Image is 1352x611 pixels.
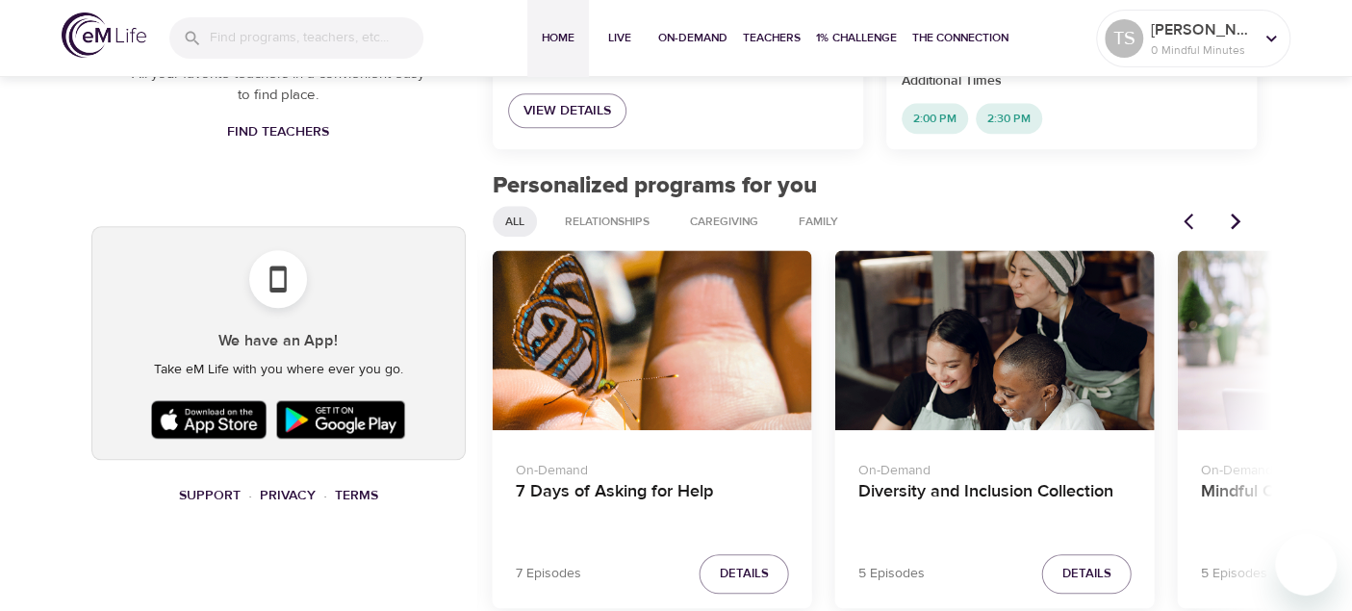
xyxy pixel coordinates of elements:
span: Relationships [553,214,661,230]
input: Find programs, teachers, etc... [210,17,423,59]
a: Privacy [260,487,316,504]
span: Caregiving [678,214,770,230]
div: 2:30 PM [976,103,1042,134]
div: 2:00 PM [902,103,968,134]
span: All [494,214,536,230]
img: logo [62,13,146,58]
p: 0 Mindful Minutes [1151,41,1253,59]
li: · [248,483,252,509]
button: Details [1042,554,1132,594]
a: Terms [335,487,378,504]
span: On-Demand [658,28,727,48]
img: Google Play Store [271,395,410,444]
img: Apple App Store [146,395,271,444]
span: The Connection [912,28,1008,48]
span: Find Teachers [227,120,329,144]
span: 1% Challenge [816,28,897,48]
span: Family [787,214,850,230]
div: TS [1105,19,1143,58]
p: 5 Episodes [1201,564,1267,584]
nav: breadcrumb [91,483,466,509]
a: Find Teachers [219,115,337,150]
p: 5 Episodes [858,564,925,584]
span: Teachers [743,28,801,48]
button: Details [700,554,789,594]
div: Family [786,206,851,237]
div: Caregiving [677,206,771,237]
div: All [493,206,537,237]
p: [PERSON_NAME] [1151,18,1253,41]
span: View Details [523,99,611,123]
iframe: Button to launch messaging window [1275,534,1337,596]
p: All your favorite teachers in a convienient easy to find place. [130,64,427,107]
span: Live [597,28,643,48]
h5: We have an App! [108,331,449,351]
p: Additional Times [902,71,1241,91]
span: 2:30 PM [976,111,1042,127]
button: Next items [1214,200,1257,242]
span: Details [720,563,769,585]
h4: 7 Days of Asking for Help [516,481,789,527]
button: 7 Days of Asking for Help [493,250,812,430]
p: On-Demand [516,453,789,481]
a: View Details [508,93,626,129]
span: Details [1062,563,1111,585]
li: · [323,483,327,509]
button: Diversity and Inclusion Collection [835,250,1155,430]
button: Previous items [1172,200,1214,242]
p: 7 Episodes [516,564,581,584]
span: Home [535,28,581,48]
h4: Diversity and Inclusion Collection [858,481,1132,527]
a: Support [179,487,241,504]
h2: Personalized programs for you [493,172,1258,200]
span: 2:00 PM [902,111,968,127]
p: On-Demand [858,453,1132,481]
div: Relationships [552,206,662,237]
p: Take eM Life with you where ever you go. [108,360,449,380]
